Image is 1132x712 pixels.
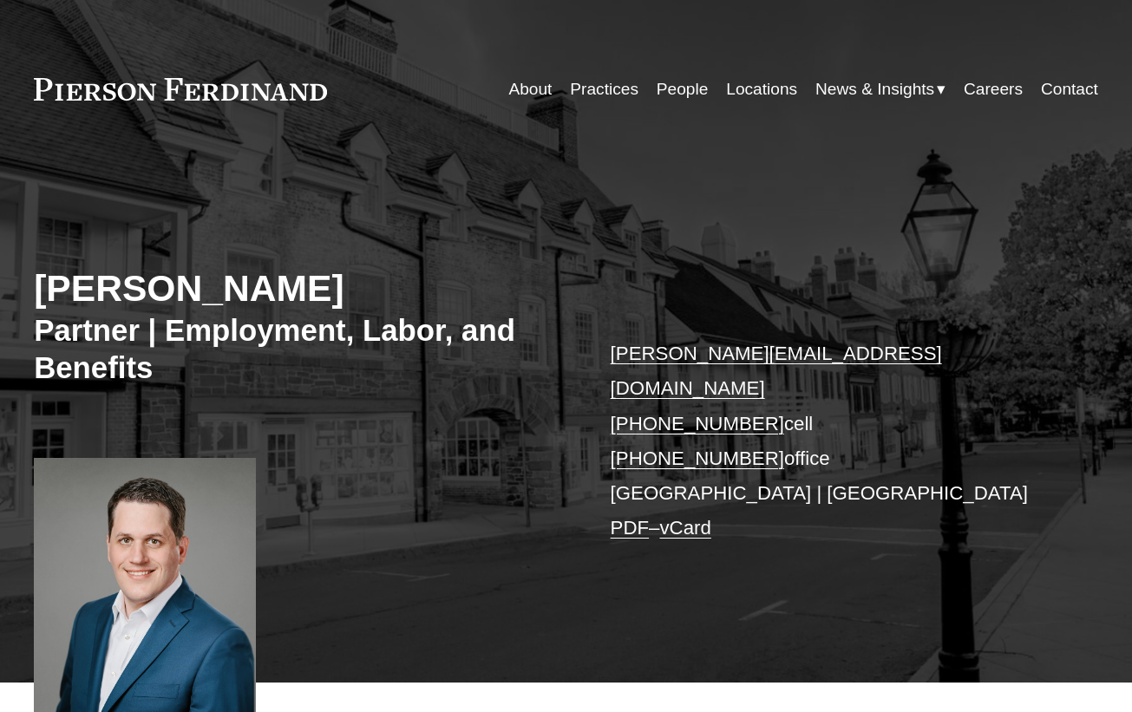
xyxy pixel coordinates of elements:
[815,73,946,106] a: folder dropdown
[34,266,566,311] h2: [PERSON_NAME]
[34,312,566,387] h3: Partner | Employment, Labor, and Benefits
[508,73,552,106] a: About
[611,447,784,469] a: [PHONE_NUMBER]
[611,413,784,434] a: [PHONE_NUMBER]
[570,73,638,106] a: Practices
[726,73,797,106] a: Locations
[964,73,1023,106] a: Careers
[657,73,709,106] a: People
[611,517,650,539] a: PDF
[815,75,934,104] span: News & Insights
[659,517,710,539] a: vCard
[1041,73,1098,106] a: Contact
[611,336,1054,545] p: cell office [GEOGRAPHIC_DATA] | [GEOGRAPHIC_DATA] –
[611,343,942,399] a: [PERSON_NAME][EMAIL_ADDRESS][DOMAIN_NAME]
